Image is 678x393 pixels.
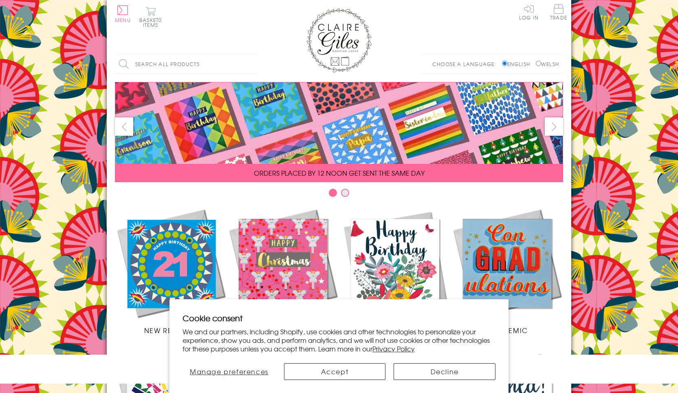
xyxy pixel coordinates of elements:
[115,5,131,22] button: Menu
[183,363,276,380] button: Manage preferences
[143,16,162,29] span: 0 items
[502,61,507,66] input: English
[115,207,227,335] a: New Releases
[115,16,131,24] span: Menu
[254,168,425,178] span: ORDERS PLACED BY 12 NOON GET SENT THE SAME DAY
[545,117,563,136] button: next
[550,4,567,20] span: Trade
[432,60,500,68] p: Choose a language:
[372,344,415,353] a: Privacy Policy
[144,325,198,335] span: New Releases
[183,312,495,324] h2: Cookie consent
[115,188,563,201] div: Carousel Pagination
[519,4,539,20] a: Log In
[536,60,559,68] label: Welsh
[502,60,534,68] label: English
[284,363,386,380] button: Accept
[115,55,258,73] input: Search all products
[451,207,563,335] a: Academic
[183,327,495,353] p: We and our partners, including Shopify, use cookies and other technologies to personalize your ex...
[394,363,495,380] button: Decline
[339,207,451,335] a: Birthdays
[249,55,258,73] input: Search
[190,367,269,376] span: Manage preferences
[329,189,337,197] button: Carousel Page 1 (Current Slide)
[306,8,372,73] img: Claire Giles Greetings Cards
[115,117,133,136] button: prev
[139,7,162,27] button: Basket0 items
[550,4,567,22] a: Trade
[341,189,349,197] button: Carousel Page 2
[227,207,339,335] a: Christmas
[536,61,541,66] input: Welsh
